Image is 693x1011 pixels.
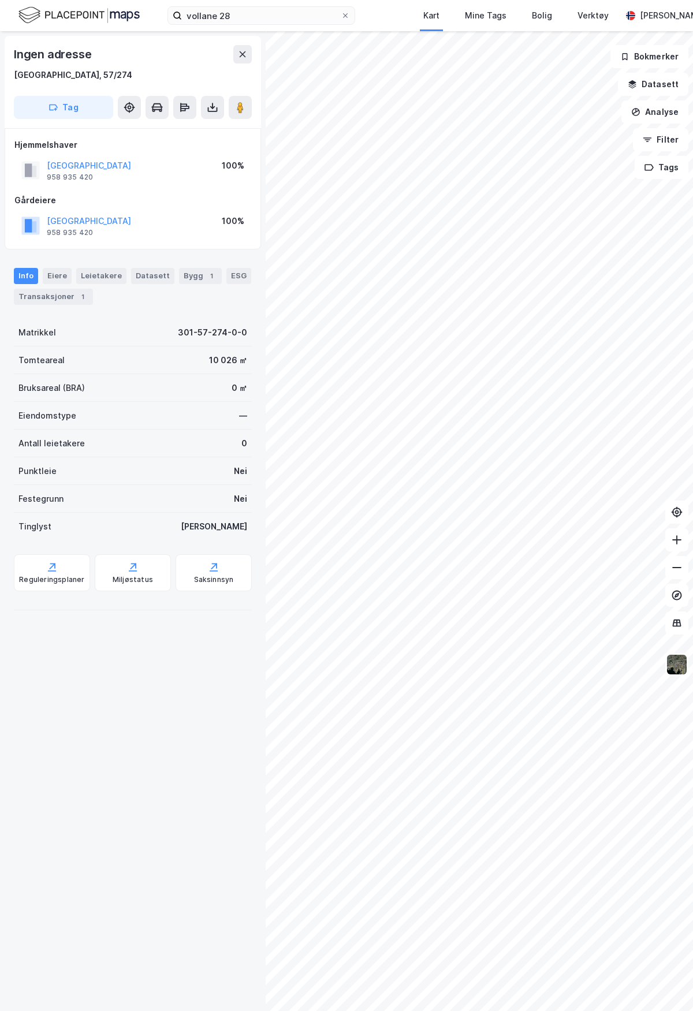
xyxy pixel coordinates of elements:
[241,437,247,450] div: 0
[182,7,341,24] input: Søk på adresse, matrikkel, gårdeiere, leietakere eller personer
[194,575,234,584] div: Saksinnsyn
[232,381,247,395] div: 0 ㎡
[222,214,244,228] div: 100%
[423,9,439,23] div: Kart
[635,156,688,179] button: Tags
[18,409,76,423] div: Eiendomstype
[181,520,247,534] div: [PERSON_NAME]
[178,326,247,340] div: 301-57-274-0-0
[131,268,174,284] div: Datasett
[18,326,56,340] div: Matrikkel
[14,45,94,64] div: Ingen adresse
[666,654,688,676] img: 9k=
[14,289,93,305] div: Transaksjoner
[239,409,247,423] div: —
[14,68,132,82] div: [GEOGRAPHIC_DATA], 57/274
[14,138,251,152] div: Hjemmelshaver
[18,381,85,395] div: Bruksareal (BRA)
[222,159,244,173] div: 100%
[113,575,153,584] div: Miljøstatus
[179,268,222,284] div: Bygg
[43,268,72,284] div: Eiere
[18,492,64,506] div: Festegrunn
[76,268,126,284] div: Leietakere
[18,353,65,367] div: Tomteareal
[209,353,247,367] div: 10 026 ㎡
[14,96,113,119] button: Tag
[18,5,140,25] img: logo.f888ab2527a4732fd821a326f86c7f29.svg
[577,9,609,23] div: Verktøy
[47,173,93,182] div: 958 935 420
[14,193,251,207] div: Gårdeiere
[610,45,688,68] button: Bokmerker
[18,520,51,534] div: Tinglyst
[226,268,251,284] div: ESG
[234,464,247,478] div: Nei
[14,268,38,284] div: Info
[77,291,88,303] div: 1
[532,9,552,23] div: Bolig
[621,100,688,124] button: Analyse
[635,956,693,1011] iframe: Chat Widget
[47,228,93,237] div: 958 935 420
[19,575,84,584] div: Reguleringsplaner
[18,464,57,478] div: Punktleie
[18,437,85,450] div: Antall leietakere
[633,128,688,151] button: Filter
[618,73,688,96] button: Datasett
[635,956,693,1011] div: Kontrollprogram for chat
[206,270,217,282] div: 1
[465,9,506,23] div: Mine Tags
[234,492,247,506] div: Nei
